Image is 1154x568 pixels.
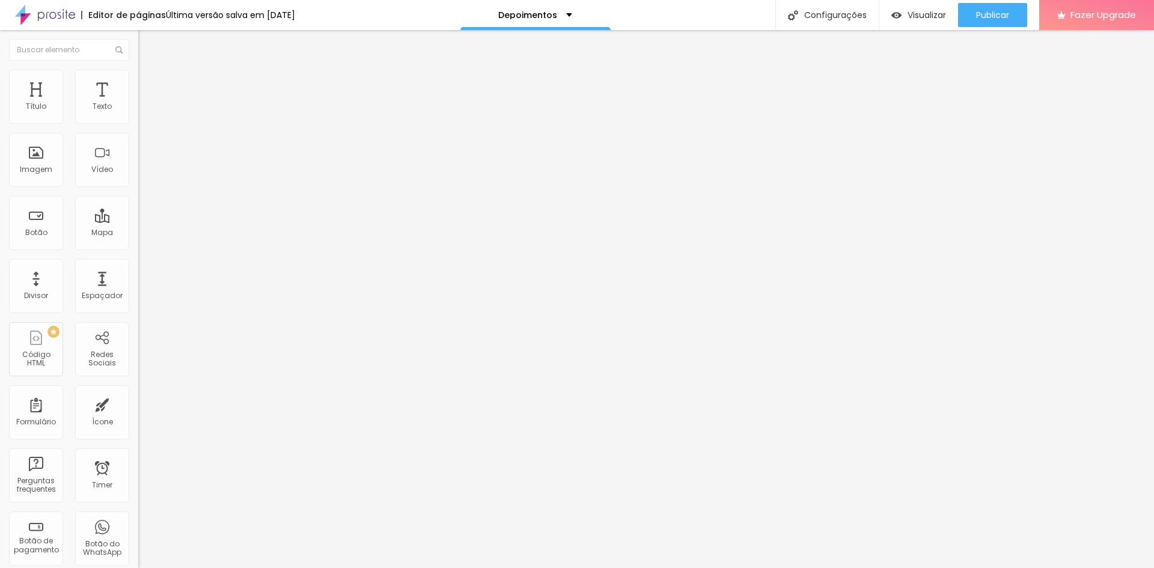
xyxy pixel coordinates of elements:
[166,11,295,19] div: Última versão salva em [DATE]
[12,477,60,494] div: Perguntas frequentes
[908,10,946,20] span: Visualizar
[24,292,48,300] div: Divisor
[20,165,52,174] div: Imagem
[788,10,798,20] img: Icone
[92,418,113,426] div: Ícone
[91,165,113,174] div: Vídeo
[958,3,1027,27] button: Publicar
[91,228,113,237] div: Mapa
[498,11,557,19] p: Depoimentos
[115,46,123,53] img: Icone
[891,10,902,20] img: view-1.svg
[879,3,958,27] button: Visualizar
[12,537,60,554] div: Botão de pagamento
[78,350,126,368] div: Redes Sociais
[93,102,112,111] div: Texto
[12,350,60,368] div: Código HTML
[9,39,129,61] input: Buscar elemento
[25,228,47,237] div: Botão
[81,11,166,19] div: Editor de páginas
[78,540,126,557] div: Botão do WhatsApp
[82,292,123,300] div: Espaçador
[92,481,112,489] div: Timer
[26,102,46,111] div: Título
[1070,10,1136,20] span: Fazer Upgrade
[16,418,56,426] div: Formulário
[976,10,1009,20] span: Publicar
